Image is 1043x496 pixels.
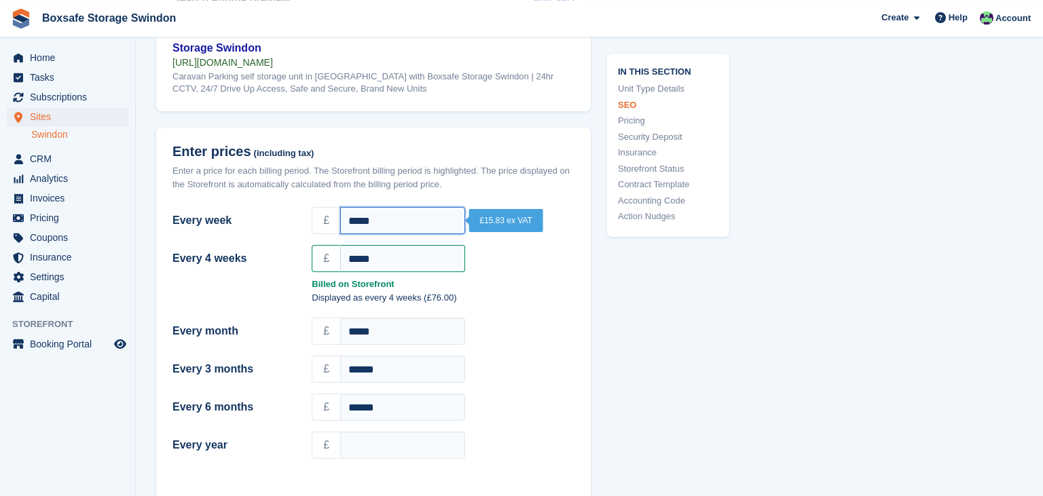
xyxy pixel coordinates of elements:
[618,114,718,128] a: Pricing
[7,267,128,286] a: menu
[30,88,111,107] span: Subscriptions
[618,210,718,223] a: Action Nudges
[7,107,128,126] a: menu
[172,144,251,159] span: Enter prices
[30,107,111,126] span: Sites
[30,208,111,227] span: Pricing
[618,146,718,159] a: Insurance
[172,212,295,229] label: Every week
[7,169,128,188] a: menu
[172,437,295,453] label: Every year
[7,189,128,208] a: menu
[7,48,128,67] a: menu
[172,399,295,415] label: Every 6 months
[172,71,574,95] div: Caravan Parking self storage unit in [GEOGRAPHIC_DATA] with Boxsafe Storage Swindon | 24hr CCTV, ...
[7,287,128,306] a: menu
[30,169,111,188] span: Analytics
[995,12,1031,25] span: Account
[172,361,295,377] label: Every 3 months
[30,68,111,87] span: Tasks
[618,64,718,77] span: In this section
[12,318,135,331] span: Storefront
[7,149,128,168] a: menu
[112,336,128,352] a: Preview store
[172,24,574,56] div: Caravan Parking self storage units in [GEOGRAPHIC_DATA] | Boxsafe Storage Swindon
[7,208,128,227] a: menu
[11,8,31,28] img: stora-icon-8386f47178a22dfd0bd8f6a31ec36ba5ce8667c1dd55bd0f319d3a0aa187defe.svg
[172,323,295,339] label: Every month
[7,248,128,267] a: menu
[172,56,574,69] div: [URL][DOMAIN_NAME]
[312,278,574,291] strong: Billed on Storefront
[618,82,718,96] a: Unit Type Details
[7,228,128,247] a: menu
[618,161,718,175] a: Storefront Status
[7,88,128,107] a: menu
[312,291,574,305] p: Displayed as every 4 weeks (£76.00)
[30,267,111,286] span: Settings
[949,11,968,24] span: Help
[7,335,128,354] a: menu
[980,11,993,24] img: Kim Virabi
[172,250,295,267] label: Every 4 weeks
[30,48,111,67] span: Home
[30,189,111,208] span: Invoices
[618,130,718,143] a: Security Deposit
[31,128,128,141] a: Swindon
[30,228,111,247] span: Coupons
[172,164,574,191] div: Enter a price for each billing period. The Storefront billing period is highlighted. The price di...
[30,248,111,267] span: Insurance
[618,178,718,191] a: Contract Template
[618,98,718,111] a: SEO
[37,7,181,29] a: Boxsafe Storage Swindon
[254,149,314,159] span: (including tax)
[30,149,111,168] span: CRM
[881,11,909,24] span: Create
[30,335,111,354] span: Booking Portal
[30,287,111,306] span: Capital
[618,193,718,207] a: Accounting Code
[7,68,128,87] a: menu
